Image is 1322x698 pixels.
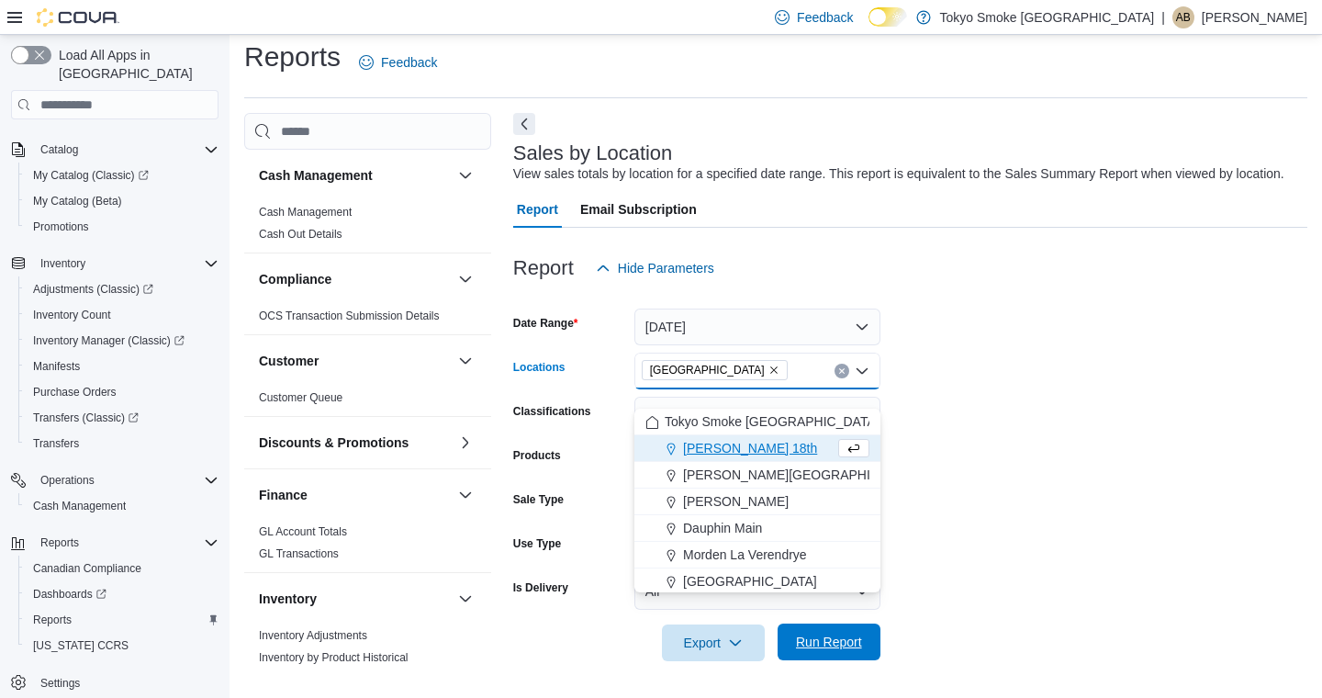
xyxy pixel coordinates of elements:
button: Clear input [835,364,849,378]
label: Locations [513,360,566,375]
label: Products [513,448,561,463]
div: Cash Management [244,201,491,253]
span: GL Transactions [259,546,339,561]
h3: Finance [259,486,308,504]
span: Report [517,191,558,228]
span: Catalog [33,139,218,161]
button: Canadian Compliance [18,556,226,581]
span: [GEOGRAPHIC_DATA] [683,572,817,591]
a: Transfers (Classic) [18,405,226,431]
span: [PERSON_NAME] [683,492,789,511]
button: [PERSON_NAME] [634,489,880,515]
span: Cash Management [26,495,218,517]
a: Dashboards [18,581,226,607]
button: Inventory [259,590,451,608]
button: Customer [259,352,451,370]
div: View sales totals by location for a specified date range. This report is equivalent to the Sales ... [513,164,1284,184]
button: Transfers [18,431,226,456]
button: Cash Management [18,493,226,519]
span: My Catalog (Classic) [26,164,218,186]
span: My Catalog (Classic) [33,168,149,183]
span: Purchase Orders [26,381,218,403]
div: Compliance [244,305,491,334]
label: Classifications [513,404,591,419]
span: Morden La Verendrye [683,546,807,564]
span: Adjustments (Classic) [26,278,218,300]
button: Compliance [259,270,451,288]
span: Settings [33,671,218,694]
a: Transfers [26,433,86,455]
button: Inventory [454,588,476,610]
span: [PERSON_NAME] 18th [683,439,817,457]
span: OCS Transaction Submission Details [259,309,440,323]
button: Cash Management [454,164,476,186]
span: Canadian Compliance [33,561,141,576]
h3: Compliance [259,270,331,288]
span: Reports [26,609,218,631]
h3: Customer [259,352,319,370]
button: Inventory [4,251,226,276]
a: GL Transactions [259,547,339,560]
h3: Discounts & Promotions [259,433,409,452]
span: Operations [40,473,95,488]
span: Reports [40,535,79,550]
span: Manitoba [642,360,788,380]
span: Hide Parameters [618,259,714,277]
button: Finance [259,486,451,504]
div: Finance [244,521,491,572]
span: Promotions [26,216,218,238]
span: Dauphin Main [683,519,762,537]
a: My Catalog (Beta) [26,190,129,212]
button: Discounts & Promotions [454,432,476,454]
span: Manifests [33,359,80,374]
p: [PERSON_NAME] [1202,6,1307,28]
a: Cash Out Details [259,228,342,241]
button: Catalog [4,137,226,163]
label: Date Range [513,316,578,331]
button: Run Report [778,624,880,660]
a: Manifests [26,355,87,377]
a: Purchase Orders [26,381,124,403]
span: Adjustments (Classic) [33,282,153,297]
span: GL Account Totals [259,524,347,539]
span: Dark Mode [868,27,869,28]
span: Transfers (Classic) [26,407,218,429]
h3: Sales by Location [513,142,673,164]
a: Transfers (Classic) [26,407,146,429]
button: [GEOGRAPHIC_DATA] [634,569,880,595]
span: Dashboards [33,587,106,602]
button: Manifests [18,354,226,379]
button: [PERSON_NAME][GEOGRAPHIC_DATA] [634,462,880,489]
a: Reports [26,609,79,631]
label: Sale Type [513,492,564,507]
a: Inventory Count [26,304,118,326]
a: My Catalog (Classic) [18,163,226,188]
input: Dark Mode [868,7,907,27]
button: Inventory [33,253,93,275]
span: Settings [40,676,80,691]
span: Inventory Count Details [259,672,374,687]
span: Tokyo Smoke [GEOGRAPHIC_DATA] [665,412,879,431]
button: Dauphin Main [634,515,880,542]
button: Customer [454,350,476,372]
button: Close list of options [855,364,869,378]
button: Next [513,113,535,135]
span: Purchase Orders [33,385,117,400]
a: Cash Management [26,495,133,517]
button: Inventory Count [18,302,226,328]
button: Hide Parameters [588,250,722,287]
div: Customer [244,387,491,416]
button: Remove Manitoba from selection in this group [768,365,779,376]
span: Washington CCRS [26,635,218,657]
a: My Catalog (Classic) [26,164,156,186]
a: Inventory Manager (Classic) [18,328,226,354]
span: Cash Out Details [259,227,342,242]
span: My Catalog (Beta) [26,190,218,212]
span: Inventory Count [26,304,218,326]
img: Cova [37,8,119,27]
span: Transfers [26,433,218,455]
a: GL Account Totals [259,525,347,538]
span: Inventory [33,253,218,275]
p: | [1161,6,1165,28]
a: Inventory Manager (Classic) [26,330,192,352]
